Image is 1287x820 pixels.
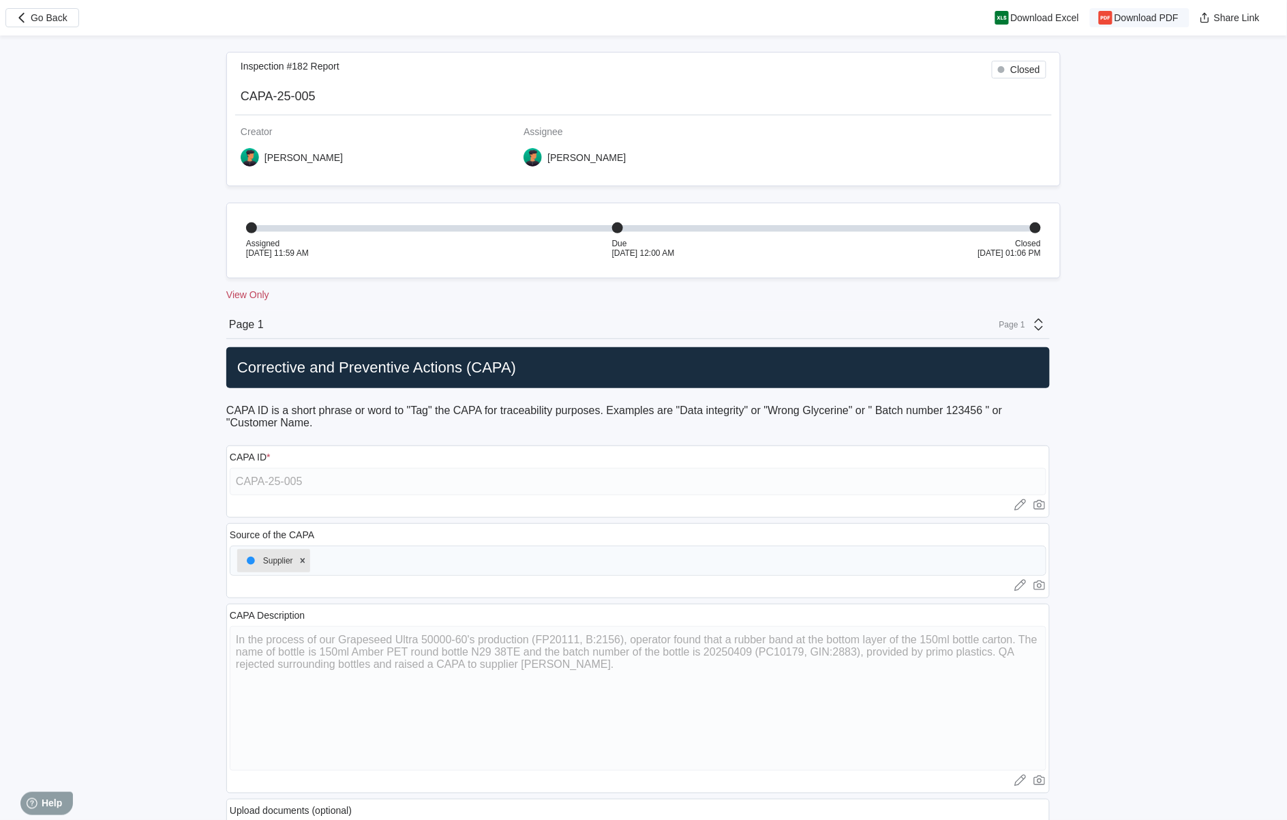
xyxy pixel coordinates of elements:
span: CAPA-25-005 [241,89,316,103]
span: Download Excel [1011,13,1079,23]
div: Closed [978,239,1041,248]
div: Due [612,239,675,248]
div: [PERSON_NAME] [547,152,626,163]
img: user.png [241,148,259,166]
div: Closed [1010,64,1040,75]
div: CAPA ID [230,452,271,463]
div: Page 1 [991,320,1025,330]
span: Share Link [1214,13,1260,23]
div: [DATE] 01:06 PM [978,248,1041,258]
span: Download PDF [1115,13,1179,23]
div: [DATE] 11:59 AM [246,248,309,258]
div: Inspection #182 Report [241,61,339,78]
div: [PERSON_NAME] [264,152,343,163]
div: Page 1 [229,319,264,331]
div: Upload documents (optional) [230,805,352,816]
button: Go Back [5,8,79,27]
div: CAPA Description [230,610,305,621]
span: Go Back [31,13,67,23]
div: [DATE] 12:00 AM [612,248,675,258]
div: Assignee [524,126,796,137]
div: View Only [226,289,1061,300]
div: Source of the CAPA [230,529,314,540]
button: Download PDF [1090,8,1190,27]
img: user.png [524,148,542,166]
button: Download Excel [986,8,1090,27]
textarea: In the process of our Grapeseed Ultra 50000-60's production (FP20111, B:2156), operator found tha... [230,626,1046,771]
div: Creator [241,126,513,137]
p: CAPA ID is a short phrase or word to "Tag" the CAPA for traceability purposes. Examples are "Data... [226,405,1050,429]
div: Assigned [246,239,309,248]
button: Share Link [1190,8,1271,27]
h2: Corrective and Preventive Actions (CAPA) [232,358,1044,377]
input: Type here... [230,468,1046,495]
